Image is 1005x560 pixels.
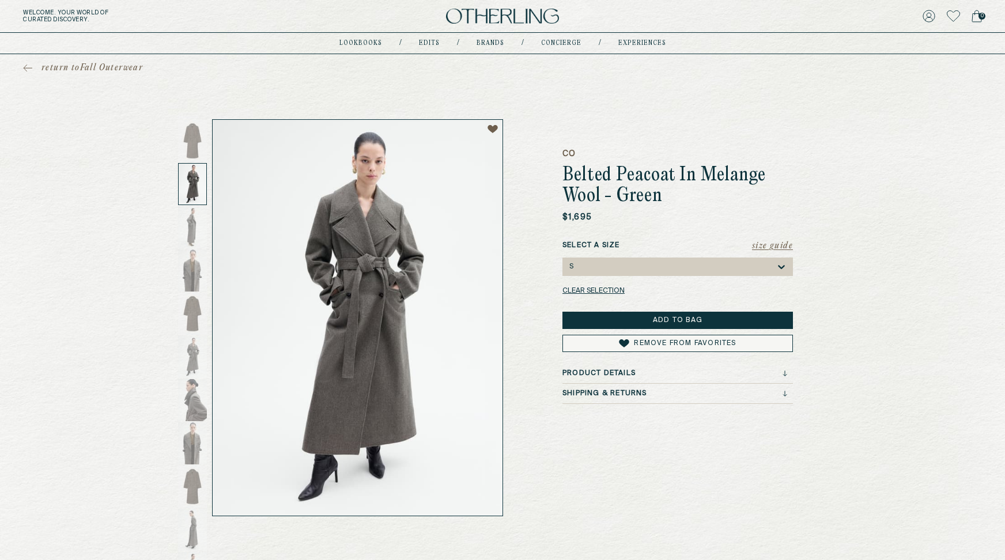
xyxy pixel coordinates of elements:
[178,422,207,464] img: Thumbnail 8
[41,62,143,74] span: return to Fall Outerwear
[562,165,793,207] h1: Belted Peacoat In Melange Wool - Green
[178,293,207,335] img: Thumbnail 5
[399,39,402,48] div: /
[23,62,143,74] a: return toFall Outerwear
[634,340,736,347] span: Remove from Favorites
[562,240,793,251] label: Select a Size
[339,40,382,46] a: lookbooks
[541,40,581,46] a: concierge
[562,369,636,377] h3: Product Details
[618,40,666,46] a: experiences
[972,8,982,24] a: 0
[752,240,793,252] button: Size Guide
[477,40,504,46] a: Brands
[562,287,625,294] button: Clear selection
[178,509,207,551] img: Thumbnail 10
[562,389,647,398] h3: Shipping & Returns
[178,379,207,421] img: Thumbnail 7
[23,9,311,23] h5: Welcome . Your world of curated discovery.
[569,263,574,271] div: S
[178,249,207,292] img: Thumbnail 4
[178,336,207,378] img: Thumbnail 6
[419,40,440,46] a: Edits
[562,211,592,223] p: $1,695
[562,312,793,329] button: Add to Bag
[562,335,793,352] button: Remove from Favorites
[213,120,503,516] img: Belted Peacoat in Melange Wool - Green
[522,39,524,48] div: /
[178,466,207,508] img: Thumbnail 9
[457,39,459,48] div: /
[178,206,207,248] img: Thumbnail 3
[599,39,601,48] div: /
[978,13,985,20] span: 0
[562,148,793,160] h5: CO
[178,120,207,162] img: Thumbnail 1
[446,9,559,24] img: logo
